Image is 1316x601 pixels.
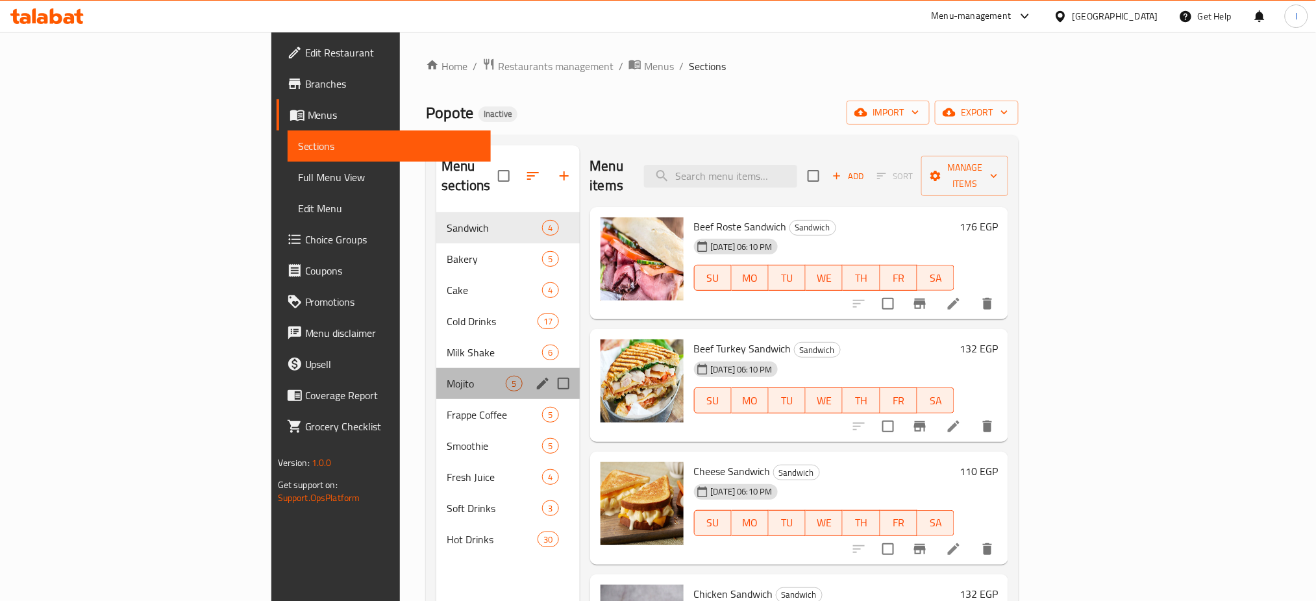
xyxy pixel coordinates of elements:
[960,217,998,236] h6: 176 EGP
[875,413,902,440] span: Select to update
[447,407,542,423] div: Frappe Coffee
[305,76,481,92] span: Branches
[447,376,506,391] span: Mojito
[811,269,838,288] span: WE
[790,220,836,235] span: Sandwich
[875,290,902,317] span: Select to update
[436,212,579,243] div: Sandwich4
[447,532,538,547] div: Hot Drinks
[447,251,542,267] div: Bakery
[694,217,787,236] span: Beef Roste Sandwich
[308,107,481,123] span: Menus
[921,156,1008,196] button: Manage items
[549,160,580,191] button: Add section
[447,469,542,485] div: Fresh Juice
[305,232,481,247] span: Choice Groups
[945,104,1008,121] span: export
[830,169,865,184] span: Add
[436,207,579,560] nav: Menu sections
[543,502,558,515] span: 3
[277,99,491,130] a: Menus
[848,391,875,410] span: TH
[1073,9,1158,23] div: [GEOGRAPHIC_DATA]
[298,169,481,185] span: Full Menu View
[769,510,806,536] button: TU
[694,461,771,481] span: Cheese Sandwich
[774,465,819,480] span: Sandwich
[447,345,542,360] span: Milk Shake
[312,454,332,471] span: 1.0.0
[542,220,558,236] div: items
[436,399,579,430] div: Frappe Coffee5
[447,500,542,516] span: Soft Drinks
[875,535,902,563] span: Select to update
[644,165,797,188] input: search
[843,510,880,536] button: TH
[447,282,542,298] span: Cake
[628,58,674,75] a: Menus
[679,58,684,74] li: /
[1295,9,1297,23] span: I
[542,469,558,485] div: items
[700,269,726,288] span: SU
[288,193,491,224] a: Edit Menu
[436,461,579,493] div: Fresh Juice4
[694,510,732,536] button: SU
[278,476,338,493] span: Get support on:
[298,138,481,154] span: Sections
[694,339,791,358] span: Beef Turkey Sandwich
[773,465,820,480] div: Sandwich
[917,265,954,291] button: SA
[288,130,491,162] a: Sections
[542,282,558,298] div: items
[436,243,579,275] div: Bakery5
[886,391,912,410] span: FR
[946,296,962,312] a: Edit menu item
[277,286,491,317] a: Promotions
[543,347,558,359] span: 6
[538,534,558,546] span: 30
[886,269,912,288] span: FR
[769,387,806,413] button: TU
[806,510,843,536] button: WE
[538,313,558,329] div: items
[305,325,481,341] span: Menu disclaimer
[543,284,558,297] span: 4
[305,45,481,60] span: Edit Restaurant
[737,391,764,410] span: MO
[447,220,542,236] span: Sandwich
[506,378,521,390] span: 5
[288,162,491,193] a: Full Menu View
[542,345,558,360] div: items
[857,104,919,121] span: import
[694,387,732,413] button: SU
[601,339,684,423] img: Beef Turkey Sandwich
[904,411,936,442] button: Branch-specific-item
[689,58,726,74] span: Sections
[806,265,843,291] button: WE
[843,387,880,413] button: TH
[811,391,838,410] span: WE
[932,8,1012,24] div: Menu-management
[706,241,778,253] span: [DATE] 06:10 PM
[806,387,843,413] button: WE
[601,217,684,300] img: Beef Roste Sandwich
[917,510,954,536] button: SA
[498,58,614,74] span: Restaurants management
[305,263,481,278] span: Coupons
[542,407,558,423] div: items
[917,387,954,413] button: SA
[538,315,558,328] span: 17
[305,294,481,310] span: Promotions
[732,387,769,413] button: MO
[843,265,880,291] button: TH
[590,156,629,195] h2: Menu items
[543,253,558,265] span: 5
[542,438,558,454] div: items
[923,391,949,410] span: SA
[447,313,538,329] span: Cold Drinks
[482,58,614,75] a: Restaurants management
